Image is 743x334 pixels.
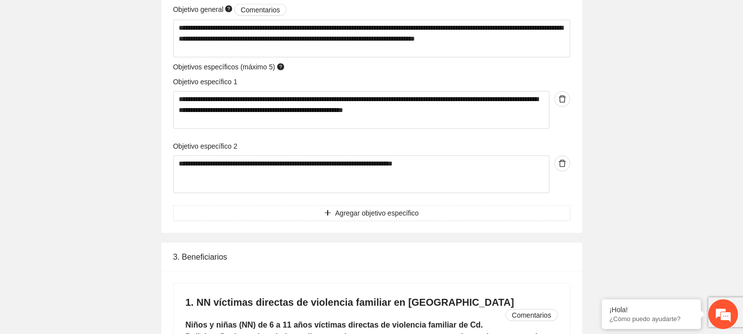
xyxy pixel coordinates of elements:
button: delete [554,156,570,171]
span: plus [324,210,331,218]
h4: 1. NN víctimas directas de violencia familiar en [GEOGRAPHIC_DATA] [186,295,558,309]
label: Objetivo específico 1 [173,76,238,87]
div: 3. Beneficiarios [173,243,570,271]
span: question-circle [225,5,232,12]
div: ¡Hola! [609,306,693,314]
div: Chatee con nosotros ahora [51,51,166,63]
label: Objetivo específico 2 [173,141,238,152]
button: Objetivo general question-circle [234,4,286,16]
span: Objetivo general [173,4,287,16]
span: question-circle [277,63,284,70]
button: plusAgregar objetivo específico [173,205,570,221]
span: Objetivos específicos (máximo 5) [173,61,286,72]
span: delete [555,95,570,103]
span: delete [555,160,570,167]
textarea: Escriba su mensaje y pulse “Intro” [5,226,189,261]
span: Comentarios [241,4,280,15]
span: Comentarios [512,310,551,321]
button: Comentarios [505,309,557,321]
div: Minimizar ventana de chat en vivo [162,5,186,29]
span: Estamos en línea. [57,110,137,210]
button: delete [554,91,570,107]
span: Agregar objetivo específico [335,208,419,219]
p: ¿Cómo puedo ayudarte? [609,315,693,323]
